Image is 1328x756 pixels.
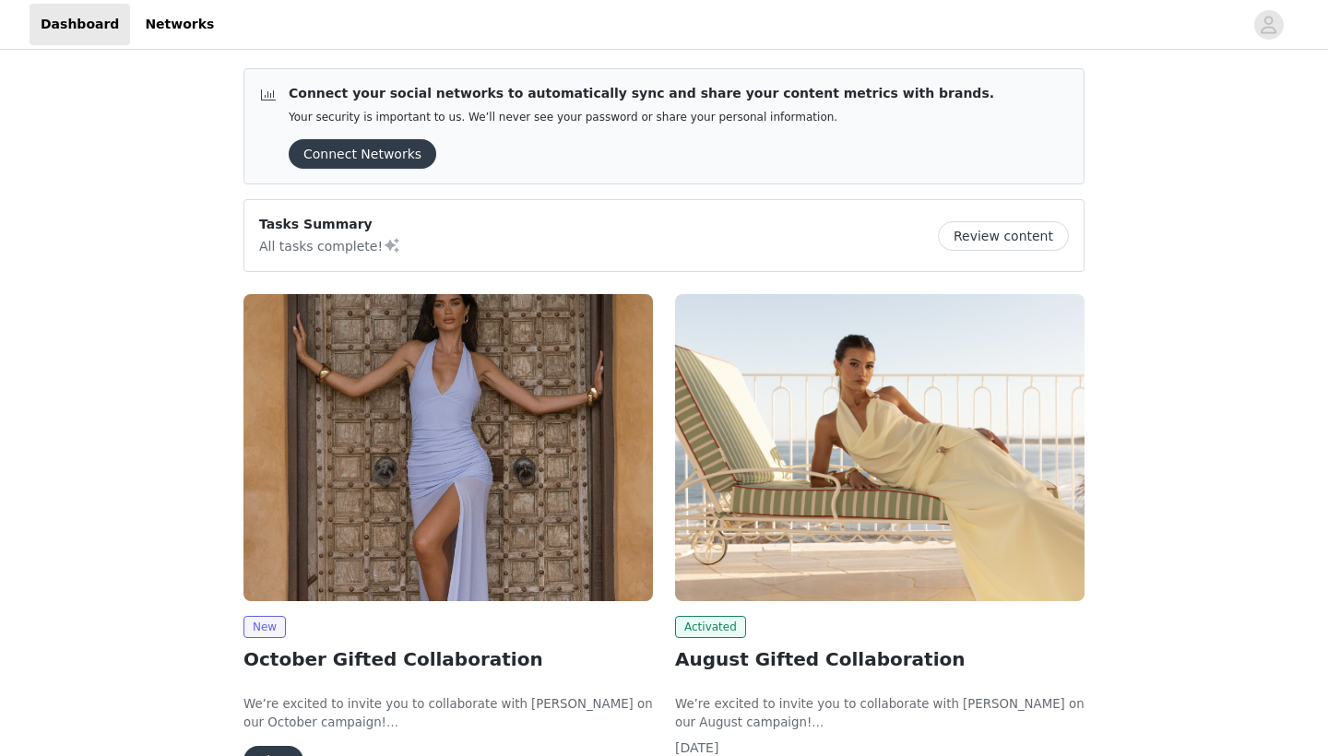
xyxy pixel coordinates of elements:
[243,616,286,638] span: New
[675,294,1085,601] img: Peppermayo EU
[289,139,436,169] button: Connect Networks
[675,697,1085,729] span: We’re excited to invite you to collaborate with [PERSON_NAME] on our August campaign!
[1260,10,1277,40] div: avatar
[134,4,225,45] a: Networks
[675,645,1085,673] h2: August Gifted Collaboration
[243,697,653,729] span: We’re excited to invite you to collaborate with [PERSON_NAME] on our October campaign!
[259,234,401,256] p: All tasks complete!
[30,4,130,45] a: Dashboard
[938,221,1069,251] button: Review content
[243,645,653,673] h2: October Gifted Collaboration
[289,111,994,124] p: Your security is important to us. We’ll never see your password or share your personal information.
[675,740,718,755] span: [DATE]
[289,84,994,103] p: Connect your social networks to automatically sync and share your content metrics with brands.
[259,215,401,234] p: Tasks Summary
[675,616,746,638] span: Activated
[243,294,653,601] img: Peppermayo EU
